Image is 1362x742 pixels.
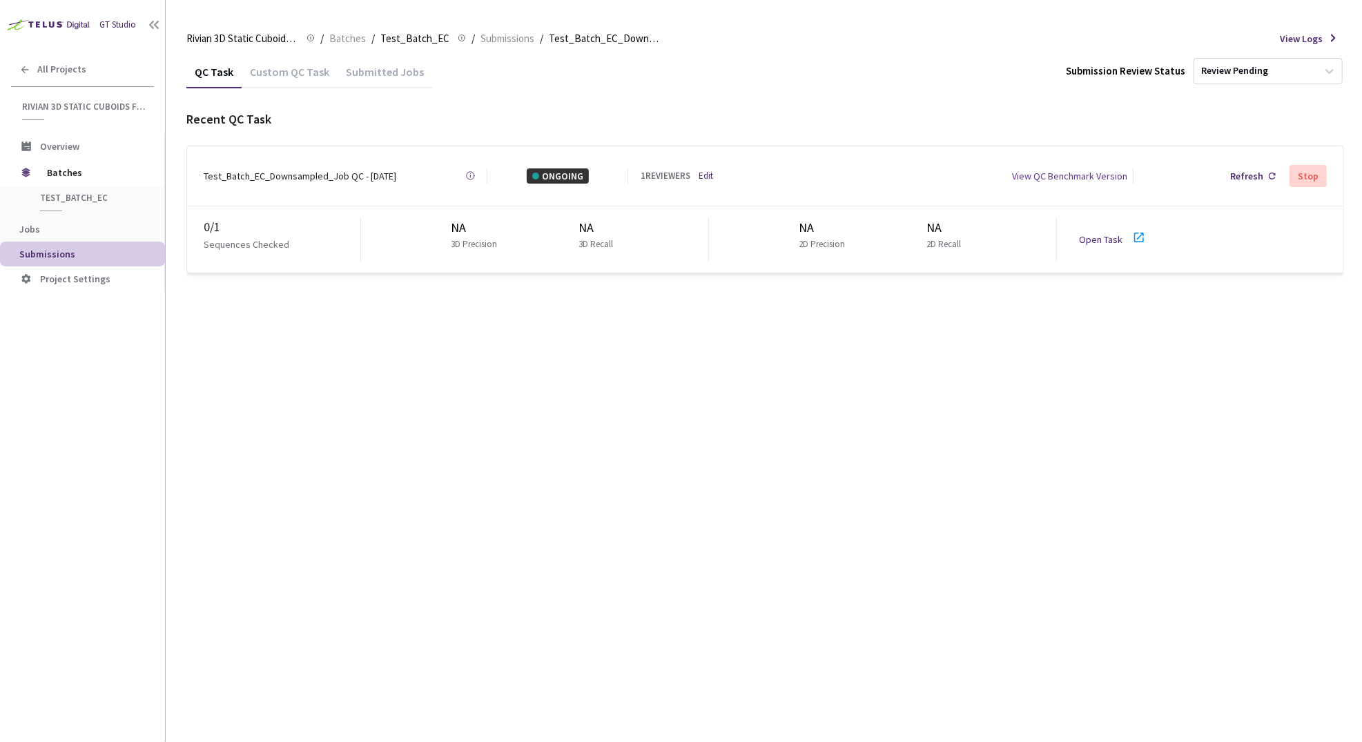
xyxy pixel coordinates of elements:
div: View QC Benchmark Version [1012,168,1127,184]
a: Submissions [478,30,537,46]
span: Batches [47,159,142,186]
li: / [320,30,324,47]
span: Submissions [480,30,534,47]
p: Sequences Checked [204,237,289,252]
p: 3D Precision [451,237,497,251]
span: Test_Batch_EC [380,30,449,47]
span: Rivian 3D Static Cuboids fixed[2024-25] [22,101,146,113]
div: Test_Batch_EC_Downsampled_Job QC - [DATE] [204,168,396,184]
div: Refresh [1230,168,1263,184]
div: NA [451,218,503,237]
li: / [540,30,543,47]
span: Submissions [19,248,75,260]
span: Project Settings [40,273,110,285]
div: Submission Review Status [1066,63,1185,79]
span: Test_Batch_EC_Downsampled_Job [549,30,661,47]
a: Edit [699,169,713,183]
div: Custom QC Task [242,65,338,88]
span: View Logs [1280,31,1323,46]
div: Submitted Jobs [338,65,432,88]
p: 2D Precision [799,237,845,251]
p: 2D Recall [926,237,961,251]
div: 0 / 1 [204,217,360,237]
div: QC Task [186,65,242,88]
div: Review Pending [1201,65,1268,78]
div: NA [926,218,966,237]
div: ONGOING [527,168,589,184]
div: Recent QC Task [186,110,1344,129]
span: Test_Batch_EC [40,192,142,204]
a: Open Task [1079,233,1122,246]
span: Rivian 3D Static Cuboids fixed[2024-25] [186,30,298,47]
span: All Projects [37,64,86,75]
span: Overview [40,140,79,153]
a: Batches [327,30,369,46]
div: Stop [1298,170,1319,182]
li: / [371,30,375,47]
li: / [471,30,475,47]
p: 3D Recall [578,237,613,251]
span: Jobs [19,223,40,235]
span: Batches [329,30,366,47]
div: GT Studio [99,18,136,32]
div: NA [578,218,619,237]
div: 1 REVIEWERS [641,169,690,183]
div: NA [799,218,850,237]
